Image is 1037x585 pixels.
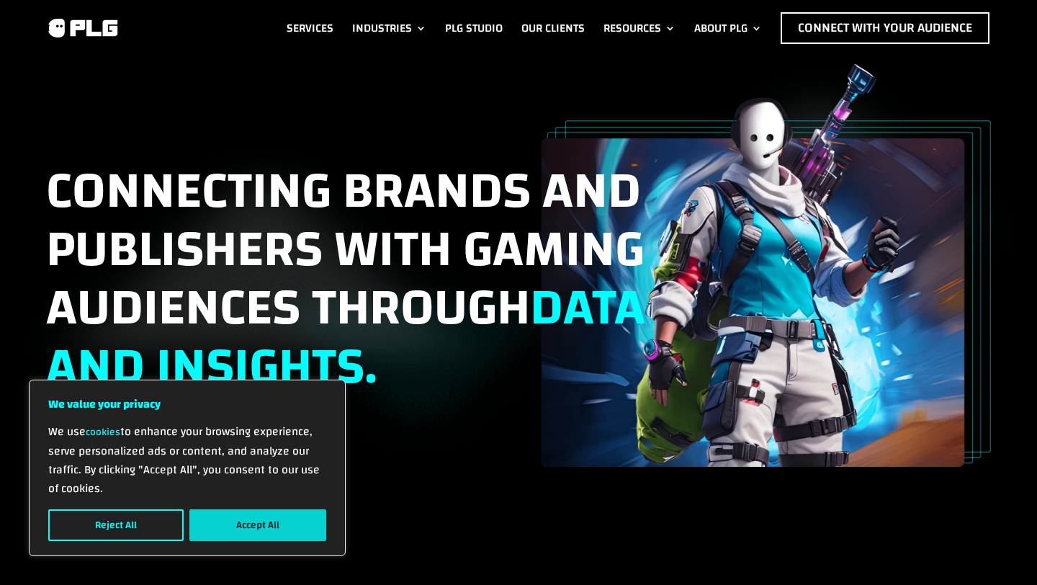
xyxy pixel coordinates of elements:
[189,509,326,541] button: Accept All
[48,422,326,498] p: We use to enhance your browsing experience, serve personalized ads or content, and analyze our tr...
[352,12,426,44] a: Industries
[48,395,326,414] p: We value your privacy
[603,12,675,44] a: Resources
[781,12,989,44] a: Connect with Your Audience
[46,143,645,414] span: Connecting brands and publishers with gaming audiences through
[46,260,645,414] span: data and insights.
[29,380,346,556] div: We value your privacy
[287,12,333,44] a: Services
[965,516,1037,585] iframe: Chat Widget
[694,12,762,44] a: About PLG
[445,12,503,44] a: PLG Studio
[48,509,184,541] button: Reject All
[521,12,585,44] a: Our Clients
[86,423,120,442] a: cookies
